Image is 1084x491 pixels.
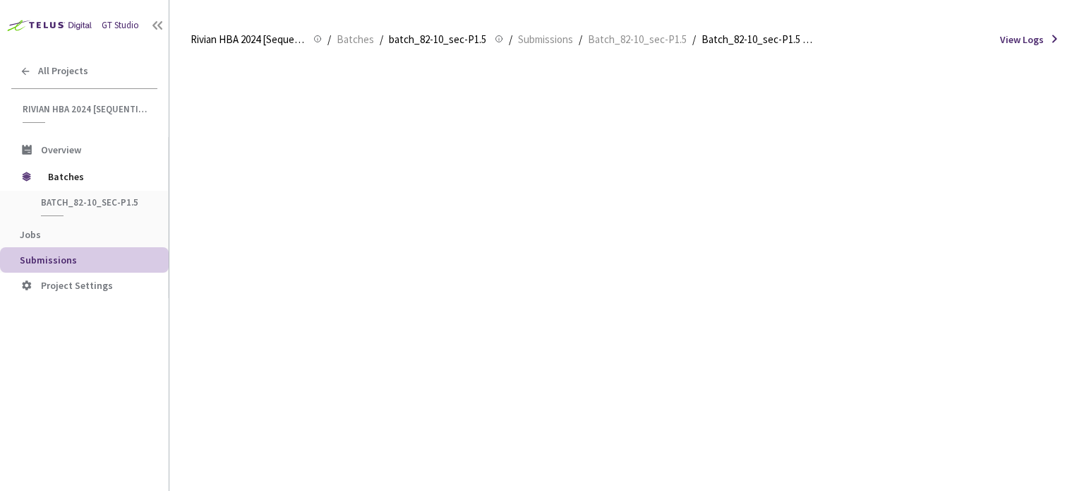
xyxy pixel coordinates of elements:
span: Rivian HBA 2024 [Sequential] [191,31,305,48]
span: Batches [337,31,374,48]
span: batch_82-10_sec-P1.5 [389,31,486,48]
li: / [327,31,331,48]
span: batch_82-10_sec-P1.5 [41,196,145,208]
span: Overview [41,143,81,156]
span: Jobs [20,228,41,241]
span: Submissions [518,31,573,48]
a: Submissions [515,31,576,47]
li: / [692,31,696,48]
span: Batches [48,162,145,191]
span: Submissions [20,254,77,266]
li: / [509,31,512,48]
span: Batch_82-10_sec-P1.5 [588,31,687,48]
a: Batch_82-10_sec-P1.5 [585,31,689,47]
div: GT Studio [102,19,139,32]
li: / [579,31,582,48]
span: All Projects [38,65,88,77]
a: Batches [334,31,377,47]
span: View Logs [1000,32,1044,47]
span: Project Settings [41,279,113,292]
span: Rivian HBA 2024 [Sequential] [23,103,149,115]
span: Batch_82-10_sec-P1.5 QC - [DATE] [701,31,816,48]
li: / [380,31,383,48]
